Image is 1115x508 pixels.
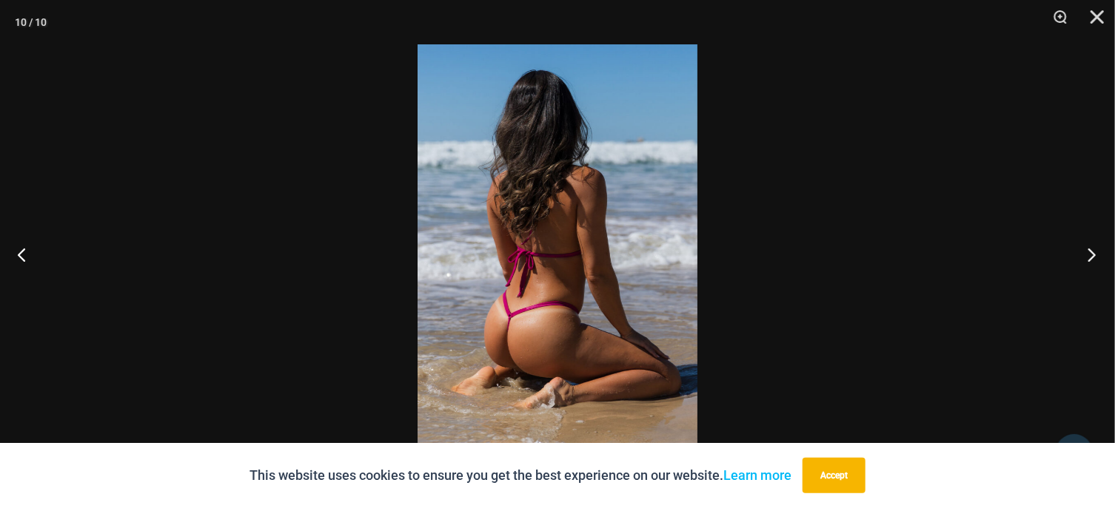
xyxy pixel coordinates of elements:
[250,464,791,487] p: This website uses cookies to ensure you get the best experience on our website.
[15,11,47,33] div: 10 / 10
[803,458,865,493] button: Accept
[723,467,791,483] a: Learn more
[418,44,697,464] img: Tight Rope Pink 319 Top 4212 Micro 10
[1059,217,1115,291] button: Next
